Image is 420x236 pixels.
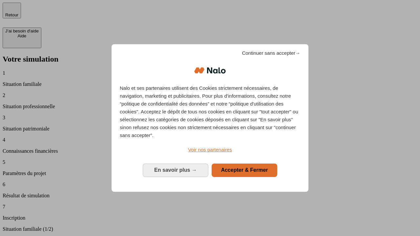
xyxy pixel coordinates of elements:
button: En savoir plus: Configurer vos consentements [143,164,208,177]
div: Bienvenue chez Nalo Gestion du consentement [112,44,308,191]
a: Voir nos partenaires [120,146,300,154]
span: En savoir plus → [154,167,197,173]
span: Continuer sans accepter→ [242,49,300,57]
span: Voir nos partenaires [188,147,232,152]
span: Accepter & Fermer [221,167,268,173]
button: Accepter & Fermer: Accepter notre traitement des données et fermer [212,164,277,177]
p: Nalo et ses partenaires utilisent des Cookies strictement nécessaires, de navigation, marketing e... [120,84,300,139]
img: Logo [194,61,226,80]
